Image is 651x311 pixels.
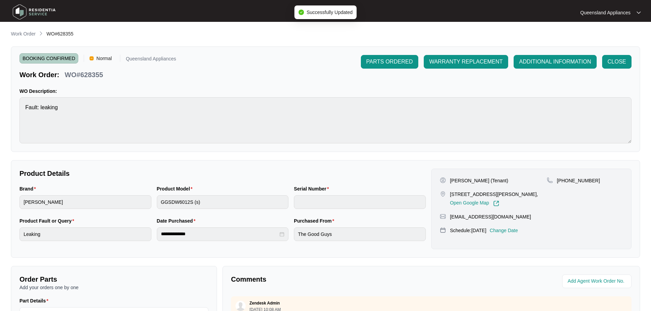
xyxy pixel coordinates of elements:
[231,274,426,284] p: Comments
[519,58,591,66] span: ADDITIONAL INFORMATION
[19,97,632,143] textarea: Fault: leaking
[608,58,626,66] span: CLOSE
[450,227,486,234] p: Schedule: [DATE]
[637,11,641,14] img: dropdown arrow
[440,213,446,220] img: map-pin
[10,30,37,38] a: Work Order
[440,227,446,233] img: map-pin
[602,55,632,69] button: CLOSE
[19,297,51,304] label: Part Details
[19,195,151,209] input: Brand
[580,9,630,16] p: Queensland Appliances
[126,56,176,63] p: Queensland Appliances
[46,31,73,37] span: WO#628355
[294,185,331,192] label: Serial Number
[450,200,499,207] a: Open Google Map
[19,53,78,63] span: BOOKING CONFIRMED
[490,227,518,234] p: Change Date
[294,217,337,224] label: Purchased From
[493,200,499,207] img: Link-External
[65,70,103,80] p: WO#628355
[11,30,36,37] p: Work Order
[157,195,289,209] input: Product Model
[547,177,553,183] img: map-pin
[366,58,413,66] span: PARTS ORDERED
[19,88,632,95] p: WO Description:
[157,185,195,192] label: Product Model
[450,177,508,184] p: [PERSON_NAME] (Tenant)
[307,10,353,15] span: Successfully Updated
[161,230,279,238] input: Date Purchased
[249,300,280,306] p: Zendesk Admin
[19,274,208,284] p: Order Parts
[19,284,208,291] p: Add your orders one by one
[450,191,538,198] p: [STREET_ADDRESS][PERSON_NAME],
[294,195,426,209] input: Serial Number
[19,217,77,224] label: Product Fault or Query
[294,227,426,241] input: Purchased From
[361,55,418,69] button: PARTS ORDERED
[429,58,503,66] span: WARRANTY REPLACEMENT
[19,70,59,80] p: Work Order:
[38,31,44,36] img: chevron-right
[298,10,304,15] span: check-circle
[19,185,39,192] label: Brand
[424,55,508,69] button: WARRANTY REPLACEMENT
[235,301,246,311] img: user.svg
[19,169,426,178] p: Product Details
[557,177,600,184] p: [PHONE_NUMBER]
[19,227,151,241] input: Product Fault or Query
[514,55,597,69] button: ADDITIONAL INFORMATION
[440,177,446,183] img: user-pin
[94,53,114,63] span: Normal
[568,277,627,285] input: Add Agent Work Order No.
[90,56,94,60] img: Vercel Logo
[10,2,58,22] img: residentia service logo
[157,217,198,224] label: Date Purchased
[440,191,446,197] img: map-pin
[450,213,531,220] p: [EMAIL_ADDRESS][DOMAIN_NAME]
